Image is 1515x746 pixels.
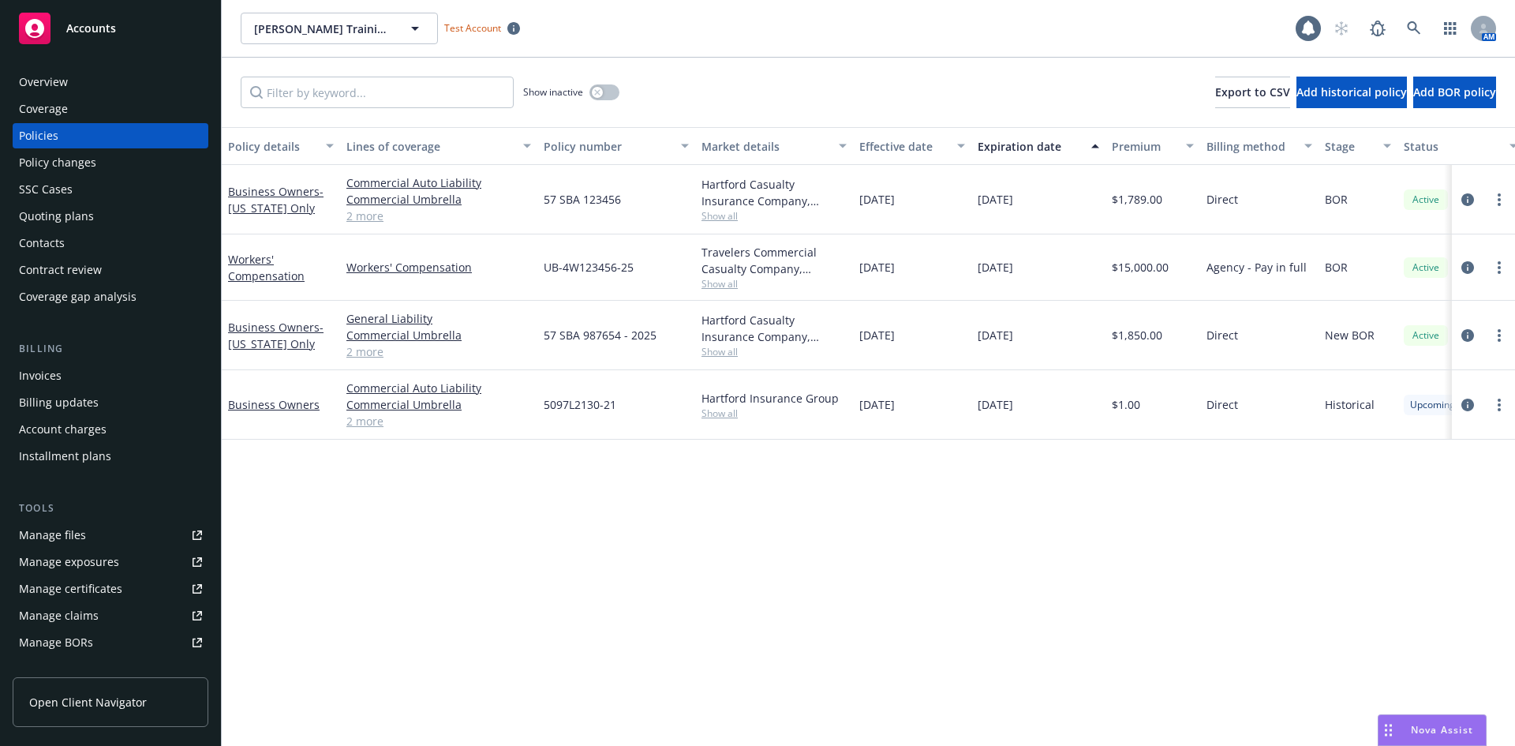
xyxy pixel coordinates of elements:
div: Travelers Commercial Casualty Company, Travelers Insurance [701,244,847,277]
a: Contract review [13,257,208,283]
span: [DATE] [978,327,1013,343]
span: Historical [1325,396,1375,413]
span: New BOR [1325,327,1375,343]
div: Installment plans [19,444,111,469]
span: [DATE] [859,191,895,208]
button: Effective date [853,127,971,165]
span: [DATE] [859,327,895,343]
a: Manage files [13,523,208,548]
a: more [1490,258,1509,277]
a: Start snowing [1326,13,1357,44]
button: Policy number [537,127,695,165]
span: Manage exposures [13,549,208,575]
div: Manage BORs [19,630,93,655]
a: Invoices [13,363,208,388]
a: Report a Bug [1362,13,1393,44]
a: 2 more [346,208,531,224]
span: Show all [701,209,847,223]
button: Premium [1105,127,1200,165]
button: [PERSON_NAME] Training Empire [241,13,438,44]
span: - [US_STATE] Only [228,184,324,216]
a: Search [1398,13,1430,44]
span: $1,789.00 [1112,191,1162,208]
div: Stage [1325,138,1374,155]
a: Overview [13,69,208,95]
div: Coverage [19,96,68,122]
div: Overview [19,69,68,95]
span: 57 SBA 987654 - 2025 [544,327,656,343]
span: Active [1410,261,1442,275]
div: Invoices [19,363,62,388]
div: Manage files [19,523,86,548]
button: Expiration date [971,127,1105,165]
div: Summary of insurance [19,657,139,682]
span: Active [1410,328,1442,343]
span: Add historical policy [1296,84,1407,99]
button: Market details [695,127,853,165]
a: Coverage gap analysis [13,284,208,309]
div: Effective date [859,138,948,155]
div: Manage exposures [19,549,119,575]
span: Nova Assist [1411,723,1473,737]
div: Manage certificates [19,576,122,602]
span: Test Account [444,21,501,35]
a: Account charges [13,417,208,442]
span: Show all [701,407,847,420]
div: Hartford Casualty Insurance Company, Hartford Insurance Group [701,176,847,209]
div: Billing updates [19,390,99,415]
div: Policy details [228,138,316,155]
a: circleInformation [1458,190,1477,209]
a: Quoting plans [13,204,208,229]
a: Business Owners [228,184,324,216]
a: more [1490,326,1509,345]
div: Policy changes [19,150,96,175]
a: Accounts [13,6,208,51]
a: more [1490,190,1509,209]
div: Manage claims [19,603,99,628]
div: Premium [1112,138,1176,155]
span: Show all [701,345,847,358]
a: Manage claims [13,603,208,628]
span: Add BOR policy [1413,84,1496,99]
a: Commercial Umbrella [346,191,531,208]
a: Policies [13,123,208,148]
a: Commercial Auto Liability [346,174,531,191]
span: 5097L2130-21 [544,396,616,413]
div: Drag to move [1378,715,1398,745]
a: Switch app [1435,13,1466,44]
button: Policy details [222,127,340,165]
span: Test Account [438,20,526,36]
div: SSC Cases [19,177,73,202]
span: Active [1410,193,1442,207]
span: [DATE] [978,191,1013,208]
a: 2 more [346,343,531,360]
a: 2 more [346,413,531,429]
a: Commercial Umbrella [346,327,531,343]
a: circleInformation [1458,258,1477,277]
button: Billing method [1200,127,1319,165]
div: Lines of coverage [346,138,514,155]
div: Coverage gap analysis [19,284,137,309]
button: Export to CSV [1215,77,1290,108]
div: Billing [13,341,208,357]
span: Upcoming [1410,398,1455,412]
button: Add historical policy [1296,77,1407,108]
span: Show inactive [523,85,583,99]
div: Status [1404,138,1500,155]
div: Policies [19,123,58,148]
a: Policy changes [13,150,208,175]
a: Contacts [13,231,208,256]
a: Business Owners [228,320,324,351]
span: [DATE] [859,259,895,276]
span: [DATE] [978,396,1013,413]
div: Hartford Insurance Group [701,390,847,407]
span: Open Client Navigator [29,694,147,710]
a: Commercial Umbrella [346,396,531,413]
span: Direct [1206,327,1238,343]
div: Contacts [19,231,65,256]
span: [DATE] [859,396,895,413]
div: Hartford Casualty Insurance Company, Hartford Insurance Group [701,312,847,345]
span: BOR [1325,259,1348,276]
span: Accounts [66,22,116,35]
a: Workers' Compensation [228,252,305,283]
